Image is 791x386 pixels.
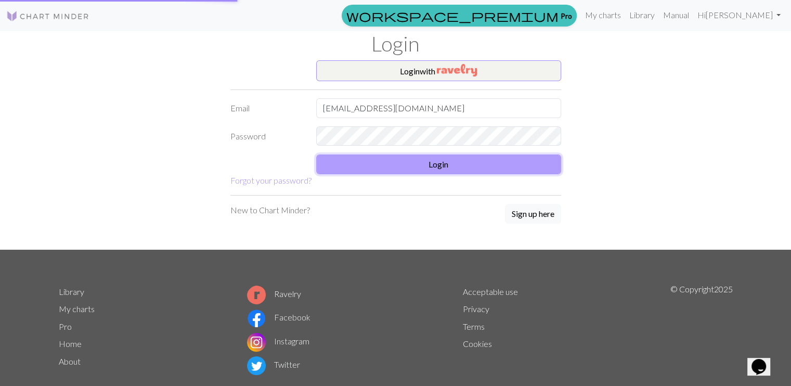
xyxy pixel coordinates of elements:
[747,344,781,376] iframe: chat widget
[230,175,312,185] a: Forgot your password?
[247,312,310,322] a: Facebook
[463,321,485,331] a: Terms
[670,283,733,378] p: © Copyright 2025
[463,339,492,349] a: Cookies
[247,356,266,375] img: Twitter logo
[224,98,310,118] label: Email
[463,287,518,297] a: Acceptable use
[59,304,95,314] a: My charts
[463,304,489,314] a: Privacy
[59,356,81,366] a: About
[224,126,310,146] label: Password
[316,60,561,81] button: Loginwith
[59,339,82,349] a: Home
[437,64,477,76] img: Ravelry
[346,8,559,23] span: workspace_premium
[247,333,266,352] img: Instagram logo
[247,359,300,369] a: Twitter
[59,321,72,331] a: Pro
[342,5,577,27] a: Pro
[247,309,266,328] img: Facebook logo
[505,204,561,225] a: Sign up here
[53,31,739,56] h1: Login
[316,155,561,174] button: Login
[247,286,266,304] img: Ravelry logo
[659,5,693,25] a: Manual
[625,5,659,25] a: Library
[247,289,301,299] a: Ravelry
[247,336,309,346] a: Instagram
[6,10,89,22] img: Logo
[581,5,625,25] a: My charts
[505,204,561,224] button: Sign up here
[693,5,785,25] a: Hi[PERSON_NAME]
[59,287,84,297] a: Library
[230,204,310,216] p: New to Chart Minder?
